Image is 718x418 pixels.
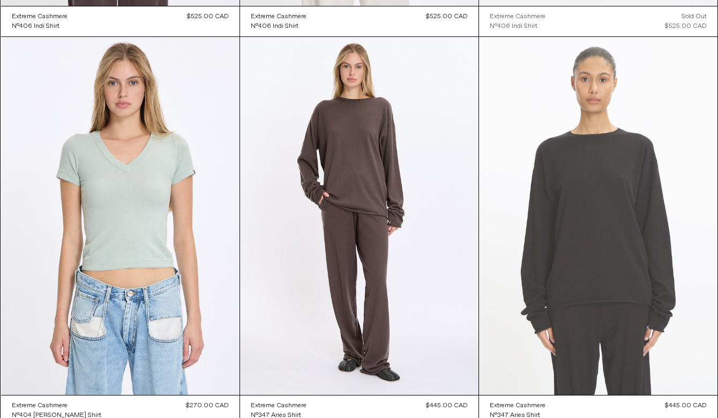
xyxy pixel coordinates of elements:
[490,22,537,31] div: N°406 Indi Shirt
[426,12,468,21] div: $525.00 CAD
[1,37,240,395] img: Extreme Cashmere N°404 Vicky Shirt
[490,21,545,31] a: N°406 Indi Shirt
[426,401,468,410] div: $445.00 CAD
[12,401,68,410] div: Extreme Cashmere
[12,22,59,31] div: N°406 Indi Shirt
[490,401,545,410] a: Extreme Cashmere
[12,12,68,21] a: Extreme Cashmere
[665,21,707,31] div: $525.00 CAD
[479,37,717,395] img: Extreme Cashmere N°347 Aries Shirt
[186,401,229,410] div: $270.00 CAD
[240,37,478,395] img: Extreme Cashmere N°268 Cuba T-Shirt
[682,12,707,21] div: Sold out
[187,12,229,21] div: $525.00 CAD
[251,21,306,31] a: N°406 Indi Shirt
[251,12,306,21] a: Extreme Cashmere
[251,22,298,31] div: N°406 Indi Shirt
[12,401,101,410] a: Extreme Cashmere
[12,21,68,31] a: N°406 Indi Shirt
[251,401,306,410] a: Extreme Cashmere
[665,401,707,410] div: $445.00 CAD
[490,12,545,21] a: Extreme Cashmere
